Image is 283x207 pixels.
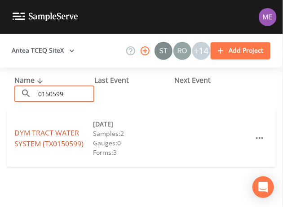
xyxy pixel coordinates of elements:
img: c0670e89e469b6405363224a5fca805c [155,42,172,60]
div: Next Event [174,75,254,85]
div: Samples: 2 [93,129,172,138]
div: Open Intercom Messenger [252,176,274,198]
img: 7e5c62b91fde3b9fc00588adc1700c9a [173,42,191,60]
input: Search Projects [35,85,94,102]
button: Antea TCEQ SiteX [8,42,78,59]
div: Rodolfo Ramirez [173,42,192,60]
button: Add Project [211,42,270,59]
div: Stan Porter [154,42,173,60]
div: [DATE] [93,119,172,129]
span: Name [14,75,45,85]
div: Last Event [94,75,174,85]
img: logo [13,13,78,21]
a: DYM TRACT WATER SYSTEM (TX0150599) [14,128,84,148]
img: d4d65db7c401dd99d63b7ad86343d265 [259,8,277,26]
div: +14 [192,42,210,60]
div: Gauges: 0 [93,138,172,148]
div: Forms: 3 [93,148,172,157]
